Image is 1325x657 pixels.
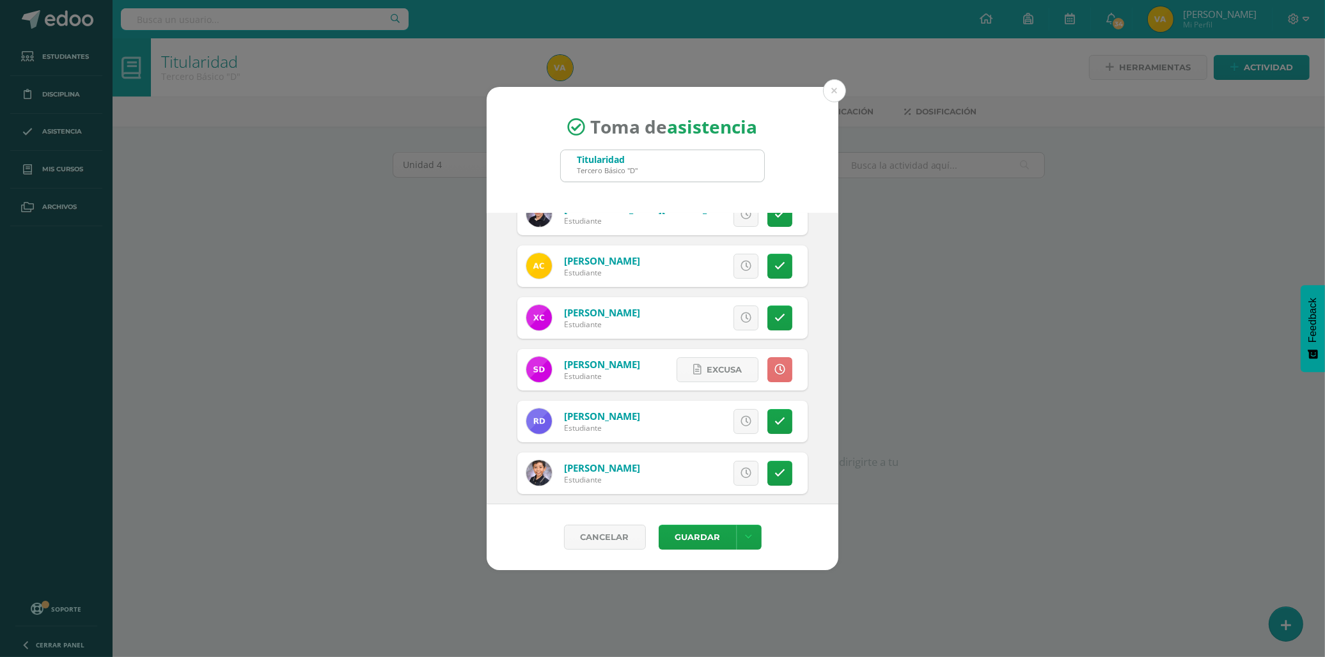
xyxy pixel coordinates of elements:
[526,460,552,486] img: c728c9f181685bd641a51dfc1bec42be.png
[564,461,640,474] a: [PERSON_NAME]
[564,358,640,371] a: [PERSON_NAME]
[564,422,640,433] div: Estudiante
[526,357,552,382] img: d749ef57fc599b42290e285926f5b69f.png
[823,79,846,102] button: Close (Esc)
[564,474,640,485] div: Estudiante
[564,371,640,382] div: Estudiante
[591,115,758,139] span: Toma de
[526,253,552,279] img: cf8bd267d8468807c106e1fb83fc570e.png
[564,525,646,550] a: Cancelar
[659,525,737,550] button: Guardar
[564,215,717,226] div: Estudiante
[677,357,758,382] a: Excusa
[668,115,758,139] strong: asistencia
[526,201,552,227] img: 853cb1788cc2588d319d72cdc1adae18.png
[577,153,638,166] div: Titularidad
[707,358,742,382] span: Excusa
[564,306,640,319] a: [PERSON_NAME]
[564,410,640,422] a: [PERSON_NAME]
[526,408,552,434] img: 74038e95f6533722ecbfa755c3ba0c55.png
[577,166,638,175] div: Tercero Básico "D"
[526,305,552,330] img: e39759f4131122696cdb65be69366f08.png
[561,150,764,182] input: Busca un grado o sección aquí...
[1307,298,1319,343] span: Feedback
[564,267,640,278] div: Estudiante
[564,254,640,267] a: [PERSON_NAME]
[564,319,640,330] div: Estudiante
[1301,285,1325,372] button: Feedback - Mostrar encuesta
